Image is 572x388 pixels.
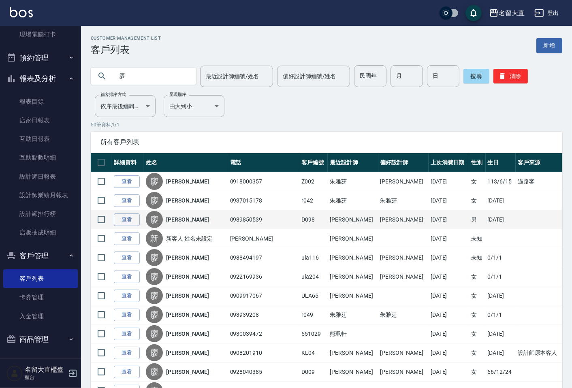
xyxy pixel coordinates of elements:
td: 未知 [469,229,486,248]
th: 詳細資料 [112,153,144,172]
td: 0908201910 [228,343,299,362]
button: 預約管理 [3,47,78,68]
td: 朱雅莛 [328,172,378,191]
a: 報表目錄 [3,92,78,111]
td: 女 [469,172,486,191]
a: 查看 [114,309,140,321]
td: 551029 [299,324,328,343]
a: 查看 [114,252,140,264]
h3: 客戶列表 [91,44,161,55]
td: 0989850539 [228,210,299,229]
img: Person [6,365,23,382]
div: 廖 [146,287,163,304]
div: 廖 [146,249,163,266]
td: 0/1/1 [486,248,516,267]
a: 新客人 姓名未設定 [166,235,213,243]
td: [PERSON_NAME] [378,172,429,191]
td: [DATE] [486,210,516,229]
div: 廖 [146,192,163,209]
span: 所有客戶列表 [100,138,553,146]
th: 客戶編號 [299,153,328,172]
td: [DATE] [486,286,516,305]
td: [DATE] [429,229,469,248]
td: [DATE] [429,191,469,210]
td: r042 [299,191,328,210]
button: 搜尋 [463,69,489,83]
a: 查看 [114,213,140,226]
td: [PERSON_NAME] [328,229,378,248]
h2: Customer Management List [91,36,161,41]
th: 姓名 [144,153,228,172]
div: 名留大直 [499,8,525,18]
td: [PERSON_NAME] [328,210,378,229]
td: 0922169936 [228,267,299,286]
td: 女 [469,191,486,210]
td: [PERSON_NAME] [378,210,429,229]
a: 查看 [114,232,140,245]
td: [DATE] [486,343,516,362]
td: [DATE] [486,191,516,210]
td: 女 [469,343,486,362]
td: [PERSON_NAME] [228,229,299,248]
td: [PERSON_NAME] [328,343,378,362]
label: 呈現順序 [169,92,186,98]
td: 朱雅莛 [328,191,378,210]
a: [PERSON_NAME] [166,177,209,185]
td: [PERSON_NAME] [328,248,378,267]
a: 入金管理 [3,307,78,326]
td: 0/1/1 [486,267,516,286]
button: 登出 [531,6,562,21]
td: [DATE] [429,305,469,324]
td: [PERSON_NAME] [378,267,429,286]
label: 顧客排序方式 [100,92,126,98]
td: [DATE] [429,267,469,286]
td: [DATE] [429,172,469,191]
h5: 名留大直櫃臺 [25,366,66,374]
td: 0928040385 [228,362,299,382]
a: 查看 [114,347,140,359]
div: 廖 [146,344,163,361]
td: 朱雅莛 [378,191,429,210]
th: 生日 [486,153,516,172]
td: 093939208 [228,305,299,324]
a: [PERSON_NAME] [166,330,209,338]
a: [PERSON_NAME] [166,254,209,262]
td: D009 [299,362,328,382]
a: [PERSON_NAME] [166,292,209,300]
a: 卡券管理 [3,288,78,307]
td: 0909917067 [228,286,299,305]
td: [DATE] [429,324,469,343]
p: 櫃台 [25,374,66,381]
a: 設計師日報表 [3,167,78,186]
td: [PERSON_NAME] [378,248,429,267]
th: 性別 [469,153,486,172]
td: [DATE] [486,324,516,343]
td: [DATE] [429,343,469,362]
p: 50 筆資料, 1 / 1 [91,121,562,128]
td: 0918000357 [228,172,299,191]
a: 查看 [114,290,140,302]
input: 搜尋關鍵字 [113,65,190,87]
td: [PERSON_NAME] [378,362,429,382]
td: [DATE] [429,362,469,382]
td: 0988494197 [228,248,299,267]
div: 廖 [146,363,163,380]
div: 廖 [146,306,163,323]
td: ula204 [299,267,328,286]
button: 清除 [493,69,528,83]
a: 店販抽成明細 [3,223,78,242]
a: 店家日報表 [3,111,78,130]
img: Logo [10,7,33,17]
div: 依序最後編輯時間 [95,95,156,117]
td: [DATE] [429,286,469,305]
td: KL04 [299,343,328,362]
a: 互助點數明細 [3,148,78,167]
button: 報表及分析 [3,68,78,89]
a: 查看 [114,271,140,283]
td: [PERSON_NAME] [328,267,378,286]
button: 名留大直 [486,5,528,21]
a: 現場電腦打卡 [3,25,78,44]
a: 新增 [536,38,562,53]
a: [PERSON_NAME] [166,196,209,205]
td: Z002 [299,172,328,191]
